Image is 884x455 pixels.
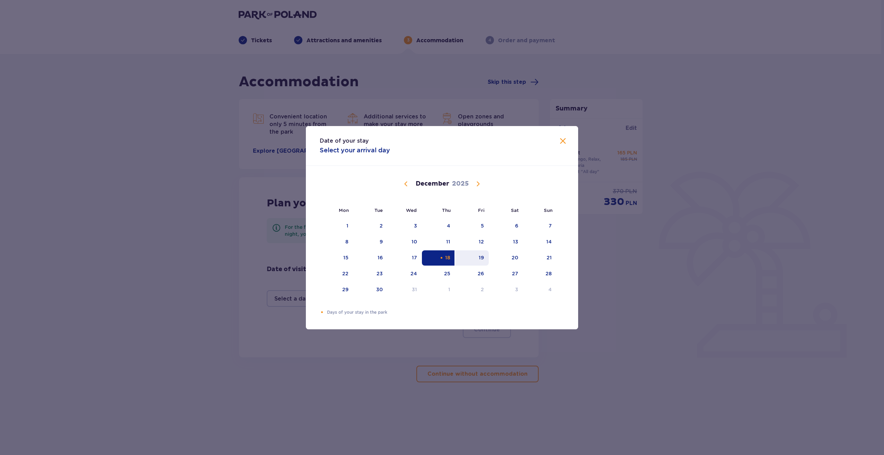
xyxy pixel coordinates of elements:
[455,250,489,266] td: Choose Friday, December 19, 2025 as your check-out date. It’s available.
[410,270,417,277] div: 24
[353,218,388,234] td: Choose Tuesday, December 2, 2025 as your check-out date. It’s available.
[455,282,489,297] td: Not available. Friday, January 2, 2026
[380,222,383,229] div: 2
[515,222,518,229] div: 6
[306,166,578,309] div: Calendar
[388,266,422,282] td: Choose Wednesday, December 24, 2025 as your check-out date. It’s available.
[412,254,417,261] div: 17
[346,222,348,229] div: 1
[412,286,417,293] div: 31
[380,238,383,245] div: 9
[478,270,484,277] div: 26
[327,309,564,315] p: Days of your stay in the park
[479,238,484,245] div: 12
[342,286,348,293] div: 29
[455,218,489,234] td: Choose Friday, December 5, 2025 as your check-out date. It’s available.
[489,234,523,250] td: Choose Saturday, December 13, 2025 as your check-out date. It’s available.
[422,266,456,282] td: Choose Thursday, December 25, 2025 as your check-out date. It’s available.
[455,266,489,282] td: Choose Friday, December 26, 2025 as your check-out date. It’s available.
[422,250,456,266] td: Selected as start date. Thursday, December 18, 2025
[320,282,353,297] td: Choose Monday, December 29, 2025 as your check-out date. It’s available.
[422,234,456,250] td: Choose Thursday, December 11, 2025 as your check-out date. It’s available.
[489,282,523,297] td: Not available. Saturday, January 3, 2026
[388,282,422,297] td: Not available. Wednesday, December 31, 2025
[353,282,388,297] td: Choose Tuesday, December 30, 2025 as your check-out date. It’s available.
[374,207,383,213] small: Tue
[345,238,348,245] div: 8
[523,250,557,266] td: Choose Sunday, December 21, 2025 as your check-out date. It’s available.
[342,270,348,277] div: 22
[353,234,388,250] td: Choose Tuesday, December 9, 2025 as your check-out date. It’s available.
[422,282,456,297] td: Not available. Thursday, January 1, 2026
[447,222,450,229] div: 4
[446,238,450,245] div: 11
[523,234,557,250] td: Choose Sunday, December 14, 2025 as your check-out date. It’s available.
[353,250,388,266] td: Choose Tuesday, December 16, 2025 as your check-out date. It’s available.
[445,254,450,261] div: 18
[512,270,518,277] div: 27
[320,266,353,282] td: Choose Monday, December 22, 2025 as your check-out date. It’s available.
[320,234,353,250] td: Choose Monday, December 8, 2025 as your check-out date. It’s available.
[489,250,523,266] td: Choose Saturday, December 20, 2025 as your check-out date. It’s available.
[479,254,484,261] div: 19
[448,286,450,293] div: 1
[412,238,417,245] div: 10
[452,180,469,188] p: 2025
[444,270,450,277] div: 25
[455,234,489,250] td: Choose Friday, December 12, 2025 as your check-out date. It’s available.
[489,218,523,234] td: Choose Saturday, December 6, 2025 as your check-out date. It’s available.
[406,207,417,213] small: Wed
[339,207,349,213] small: Mon
[511,207,519,213] small: Sat
[523,282,557,297] td: Choose Sunday, January 4, 2026 as your check-out date. It’s available.
[388,234,422,250] td: Choose Wednesday, December 10, 2025 as your check-out date. It’s available.
[512,254,518,261] div: 20
[442,207,451,213] small: Thu
[489,266,523,282] td: Choose Saturday, December 27, 2025 as your check-out date. It’s available.
[377,270,383,277] div: 23
[478,207,485,213] small: Fri
[523,266,557,282] td: Choose Sunday, December 28, 2025 as your check-out date. It’s available.
[416,180,449,188] p: December
[515,286,518,293] div: 3
[353,266,388,282] td: Choose Tuesday, December 23, 2025 as your check-out date. It’s available.
[513,238,518,245] div: 13
[481,222,484,229] div: 5
[320,250,353,266] td: Choose Monday, December 15, 2025 as your check-out date. It’s available.
[422,218,456,234] td: Choose Thursday, December 4, 2025 as your check-out date. It’s available.
[481,286,484,293] div: 2
[320,218,353,234] td: Choose Monday, December 1, 2025 as your check-out date. It’s available.
[388,250,422,266] td: Choose Wednesday, December 17, 2025 as your check-out date. It’s available.
[523,218,557,234] td: Choose Sunday, December 7, 2025 as your check-out date. It’s available.
[378,254,383,261] div: 16
[388,218,422,234] td: Choose Wednesday, December 3, 2025 as your check-out date. It’s available.
[376,286,383,293] div: 30
[343,254,348,261] div: 15
[414,222,417,229] div: 3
